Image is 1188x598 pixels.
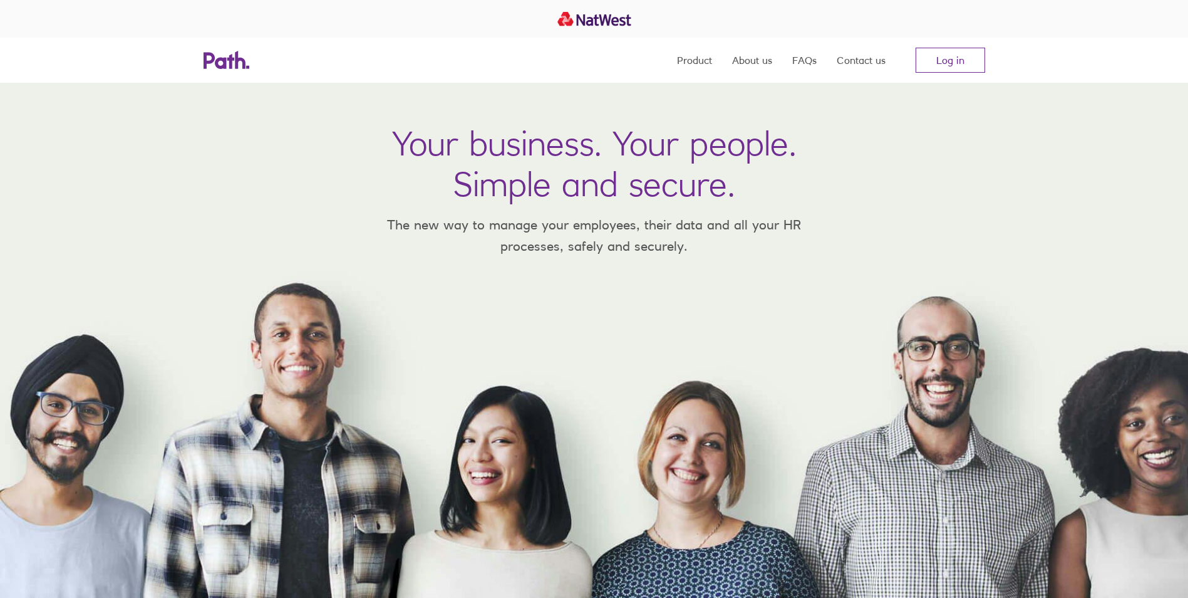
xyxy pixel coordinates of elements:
a: Product [677,38,712,83]
a: Log in [916,48,985,73]
a: Contact us [837,38,886,83]
p: The new way to manage your employees, their data and all your HR processes, safely and securely. [369,214,820,256]
a: About us [732,38,772,83]
h1: Your business. Your people. Simple and secure. [392,123,797,204]
a: FAQs [792,38,817,83]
